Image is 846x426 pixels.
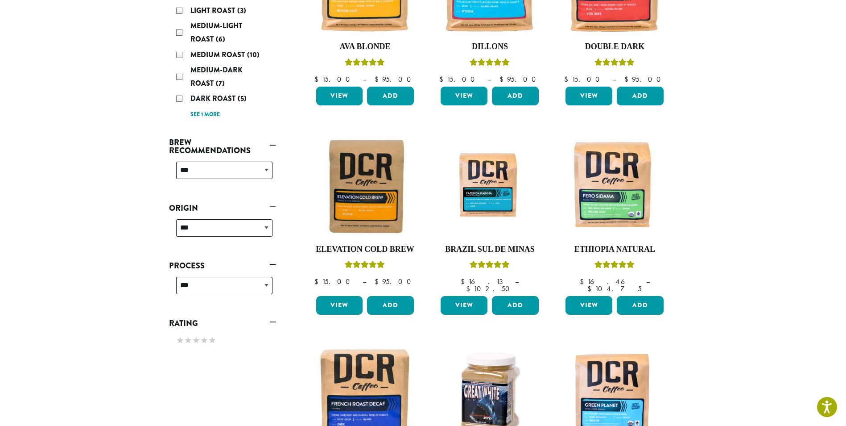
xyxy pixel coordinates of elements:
[580,277,587,286] span: $
[190,110,220,119] a: See 1 more
[594,57,635,71] div: Rated 4.50 out of 5
[363,75,366,84] span: –
[169,200,276,216] a: Origin
[565,296,612,315] a: View
[367,87,414,105] button: Add
[565,87,612,105] a: View
[594,259,635,273] div: Rated 5.00 out of 5
[190,50,247,60] span: Medium Roast
[470,259,510,273] div: Rated 5.00 out of 5
[314,277,354,286] bdi: 15.00
[470,57,510,71] div: Rated 5.00 out of 5
[375,277,415,286] bdi: 95.00
[461,277,468,286] span: $
[587,284,595,293] span: $
[492,296,539,315] button: Add
[169,158,276,190] div: Brew Recommendations
[200,334,208,347] span: ★
[499,75,507,84] span: $
[563,245,666,255] h4: Ethiopia Natural
[192,334,200,347] span: ★
[515,277,519,286] span: –
[612,75,616,84] span: –
[314,135,416,238] img: Elevation-Cold-Brew-300x300.jpg
[314,75,322,84] span: $
[375,75,415,84] bdi: 95.00
[375,75,382,84] span: $
[438,135,541,293] a: Brazil Sul De MinasRated 5.00 out of 5
[314,42,417,52] h4: Ava Blonde
[237,5,246,16] span: (3)
[345,259,385,273] div: Rated 5.00 out of 5
[441,87,487,105] a: View
[466,284,514,293] bdi: 102.50
[438,245,541,255] h4: Brazil Sul De Minas
[216,34,225,44] span: (6)
[208,334,216,347] span: ★
[438,42,541,52] h4: Dillons
[314,277,322,286] span: $
[646,277,650,286] span: –
[190,65,243,88] span: Medium-Dark Roast
[439,75,447,84] span: $
[587,284,642,293] bdi: 104.75
[176,334,184,347] span: ★
[617,87,664,105] button: Add
[466,284,474,293] span: $
[563,135,666,293] a: Ethiopia NaturalRated 5.00 out of 5
[247,50,260,60] span: (10)
[314,245,417,255] h4: Elevation Cold Brew
[314,135,417,293] a: Elevation Cold BrewRated 5.00 out of 5
[316,87,363,105] a: View
[624,75,632,84] span: $
[363,277,366,286] span: –
[439,75,479,84] bdi: 15.00
[499,75,540,84] bdi: 95.00
[563,135,666,238] img: DCR-Fero-Sidama-Coffee-Bag-2019-300x300.png
[169,316,276,331] a: Rating
[580,277,638,286] bdi: 16.46
[617,296,664,315] button: Add
[375,277,382,286] span: $
[564,75,604,84] bdi: 15.00
[216,78,225,88] span: (7)
[487,75,491,84] span: –
[169,216,276,247] div: Origin
[367,296,414,315] button: Add
[169,273,276,305] div: Process
[190,5,237,16] span: Light Roast
[563,42,666,52] h4: Double Dark
[345,57,385,71] div: Rated 5.00 out of 5
[238,93,247,104] span: (5)
[169,0,276,124] div: Roast
[169,258,276,273] a: Process
[461,277,507,286] bdi: 16.13
[314,75,354,84] bdi: 15.00
[624,75,665,84] bdi: 95.00
[492,87,539,105] button: Add
[190,93,238,104] span: Dark Roast
[438,148,541,225] img: Fazenda-Rainha_12oz_Mockup.jpg
[564,75,572,84] span: $
[169,135,276,158] a: Brew Recommendations
[441,296,487,315] a: View
[316,296,363,315] a: View
[190,21,242,44] span: Medium-Light Roast
[184,334,192,347] span: ★
[169,331,276,351] div: Rating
